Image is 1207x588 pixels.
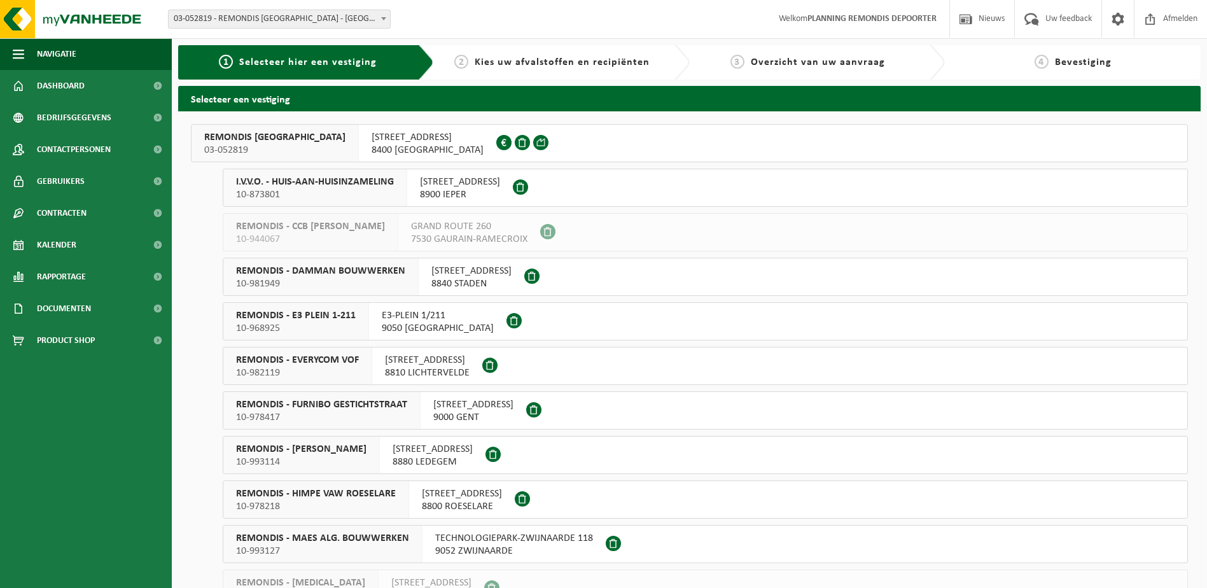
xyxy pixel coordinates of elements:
span: Overzicht van uw aanvraag [751,57,885,67]
span: Rapportage [37,261,86,293]
span: 7530 GAURAIN-RAMECROIX [411,233,527,246]
button: REMONDIS - MAES ALG. BOUWWERKEN 10-993127 TECHNOLOGIEPARK-ZWIJNAARDE 1189052 ZWIJNAARDE [223,525,1188,563]
button: REMONDIS - E3 PLEIN 1-211 10-968925 E3-PLEIN 1/2119050 [GEOGRAPHIC_DATA] [223,302,1188,340]
span: Product Shop [37,325,95,356]
span: 8800 ROESELARE [422,500,502,513]
button: REMONDIS - FURNIBO GESTICHTSTRAAT 10-978417 [STREET_ADDRESS]9000 GENT [223,391,1188,430]
span: 03-052819 [204,144,345,157]
span: 03-052819 - REMONDIS WEST-VLAANDEREN - OOSTENDE [169,10,390,28]
span: 9052 ZWIJNAARDE [435,545,593,557]
span: REMONDIS - E3 PLEIN 1-211 [236,309,356,322]
h2: Selecteer een vestiging [178,86,1201,111]
strong: PLANNING REMONDIS DEPOORTER [807,14,937,24]
span: 9050 [GEOGRAPHIC_DATA] [382,322,494,335]
span: 9000 GENT [433,411,513,424]
button: REMONDIS - DAMMAN BOUWWERKEN 10-981949 [STREET_ADDRESS]8840 STADEN [223,258,1188,296]
span: Kies uw afvalstoffen en recipiënten [475,57,650,67]
span: 10-944067 [236,233,385,246]
button: REMONDIS [GEOGRAPHIC_DATA] 03-052819 [STREET_ADDRESS]8400 [GEOGRAPHIC_DATA] [191,124,1188,162]
span: 10-993127 [236,545,409,557]
span: [STREET_ADDRESS] [420,176,500,188]
span: REMONDIS - DAMMAN BOUWWERKEN [236,265,405,277]
span: REMONDIS - MAES ALG. BOUWWERKEN [236,532,409,545]
span: Selecteer hier een vestiging [239,57,377,67]
span: I.V.V.O. - HUIS-AAN-HUISINZAMELING [236,176,394,188]
span: 8900 IEPER [420,188,500,201]
span: E3-PLEIN 1/211 [382,309,494,322]
span: REMONDIS - HIMPE VAW ROESELARE [236,487,396,500]
span: 8400 [GEOGRAPHIC_DATA] [372,144,484,157]
span: GRAND ROUTE 260 [411,220,527,233]
span: 03-052819 - REMONDIS WEST-VLAANDEREN - OOSTENDE [168,10,391,29]
span: Dashboard [37,70,85,102]
span: Documenten [37,293,91,325]
span: 10-982119 [236,367,359,379]
span: [STREET_ADDRESS] [433,398,513,411]
span: REMONDIS - EVERYCOM VOF [236,354,359,367]
span: Bevestiging [1055,57,1112,67]
span: 10-981949 [236,277,405,290]
span: 8840 STADEN [431,277,512,290]
span: Bedrijfsgegevens [37,102,111,134]
span: Navigatie [37,38,76,70]
span: REMONDIS - CCB [PERSON_NAME] [236,220,385,233]
span: 4 [1035,55,1049,69]
button: I.V.V.O. - HUIS-AAN-HUISINZAMELING 10-873801 [STREET_ADDRESS]8900 IEPER [223,169,1188,207]
span: Kalender [37,229,76,261]
span: [STREET_ADDRESS] [422,487,502,500]
button: REMONDIS - [PERSON_NAME] 10-993114 [STREET_ADDRESS]8880 LEDEGEM [223,436,1188,474]
span: 2 [454,55,468,69]
span: REMONDIS - FURNIBO GESTICHTSTRAAT [236,398,407,411]
span: 10-993114 [236,456,366,468]
span: [STREET_ADDRESS] [372,131,484,144]
span: 8810 LICHTERVELDE [385,367,470,379]
span: 1 [219,55,233,69]
button: REMONDIS - HIMPE VAW ROESELARE 10-978218 [STREET_ADDRESS]8800 ROESELARE [223,480,1188,519]
button: REMONDIS - EVERYCOM VOF 10-982119 [STREET_ADDRESS]8810 LICHTERVELDE [223,347,1188,385]
span: 3 [730,55,744,69]
span: [STREET_ADDRESS] [393,443,473,456]
span: [STREET_ADDRESS] [431,265,512,277]
span: TECHNOLOGIEPARK-ZWIJNAARDE 118 [435,532,593,545]
span: 10-968925 [236,322,356,335]
span: REMONDIS [GEOGRAPHIC_DATA] [204,131,345,144]
span: 10-978218 [236,500,396,513]
span: [STREET_ADDRESS] [385,354,470,367]
span: 10-873801 [236,188,394,201]
span: Gebruikers [37,165,85,197]
span: Contactpersonen [37,134,111,165]
span: REMONDIS - [PERSON_NAME] [236,443,366,456]
span: Contracten [37,197,87,229]
span: 8880 LEDEGEM [393,456,473,468]
span: 10-978417 [236,411,407,424]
